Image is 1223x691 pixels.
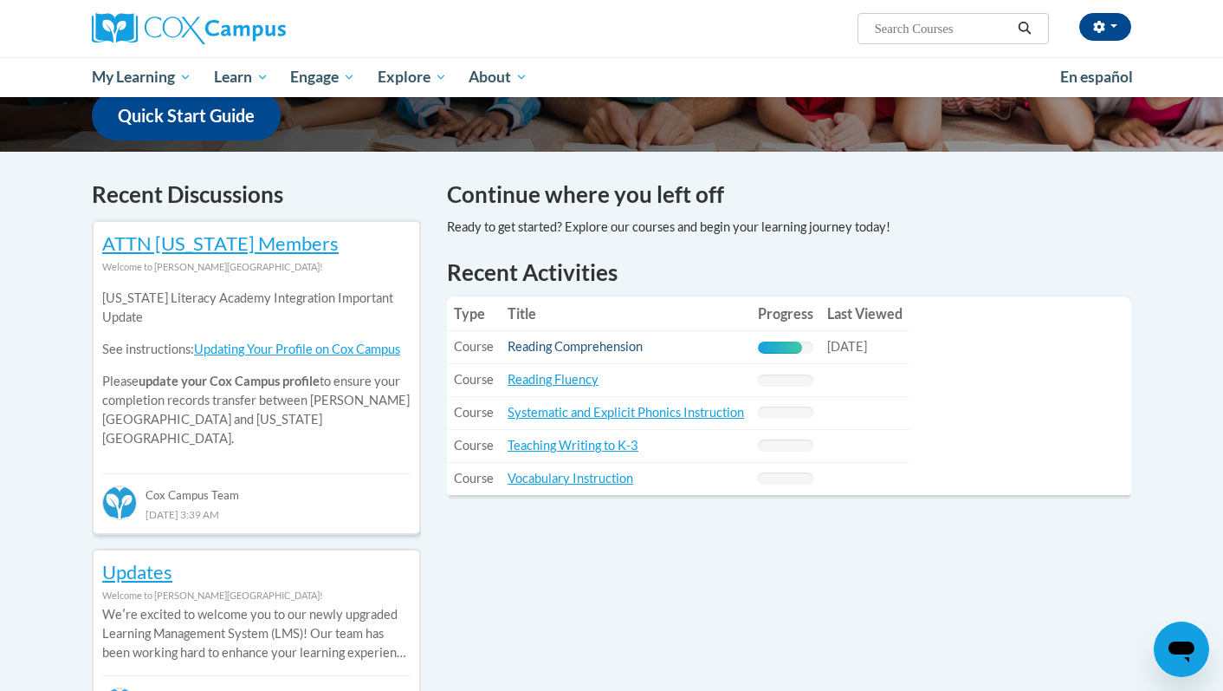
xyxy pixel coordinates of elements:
[827,339,867,354] span: [DATE]
[1154,622,1209,677] iframe: Button to launch messaging window
[214,67,269,88] span: Learn
[102,340,411,359] p: See instructions:
[66,57,1157,97] div: Main menu
[102,605,411,662] p: Weʹre excited to welcome you to our newly upgraded Learning Management System (LMS)! Our team has...
[92,91,281,140] a: Quick Start Guide
[447,297,501,331] th: Type
[873,18,1012,39] input: Search Courses
[1060,68,1133,86] span: En español
[454,339,494,354] span: Course
[102,289,411,327] p: [US_STATE] Literacy Academy Integration Important Update
[454,471,494,486] span: Course
[194,342,400,356] a: Updating Your Profile on Cox Campus
[203,57,280,97] a: Learn
[758,342,802,354] div: Progress, %
[501,297,751,331] th: Title
[1012,18,1038,39] button: Search
[92,67,191,88] span: My Learning
[508,438,638,453] a: Teaching Writing to K-3
[378,67,447,88] span: Explore
[92,178,421,212] h4: Recent Discussions
[508,339,643,354] a: Reading Comprehension
[469,67,527,88] span: About
[102,257,411,277] div: Welcome to [PERSON_NAME][GEOGRAPHIC_DATA]!
[102,277,411,461] div: Please to ensure your completion records transfer between [PERSON_NAME][GEOGRAPHIC_DATA] and [US_...
[92,13,421,44] a: Cox Campus
[447,257,1131,288] h1: Recent Activities
[1049,59,1144,95] a: En español
[102,473,411,505] div: Cox Campus Team
[366,57,458,97] a: Explore
[454,405,494,420] span: Course
[508,372,599,387] a: Reading Fluency
[1079,13,1131,41] button: Account Settings
[81,57,203,97] a: My Learning
[92,13,286,44] img: Cox Campus
[458,57,540,97] a: About
[102,586,411,605] div: Welcome to [PERSON_NAME][GEOGRAPHIC_DATA]!
[820,297,909,331] th: Last Viewed
[751,297,820,331] th: Progress
[102,505,411,524] div: [DATE] 3:39 AM
[102,231,339,255] a: ATTN [US_STATE] Members
[508,471,633,486] a: Vocabulary Instruction
[454,438,494,453] span: Course
[102,486,137,520] img: Cox Campus Team
[454,372,494,387] span: Course
[290,67,355,88] span: Engage
[447,178,1131,212] h4: Continue where you left off
[279,57,366,97] a: Engage
[102,560,172,583] a: Updates
[508,405,744,420] a: Systematic and Explicit Phonics Instruction
[139,374,320,388] b: update your Cox Campus profile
